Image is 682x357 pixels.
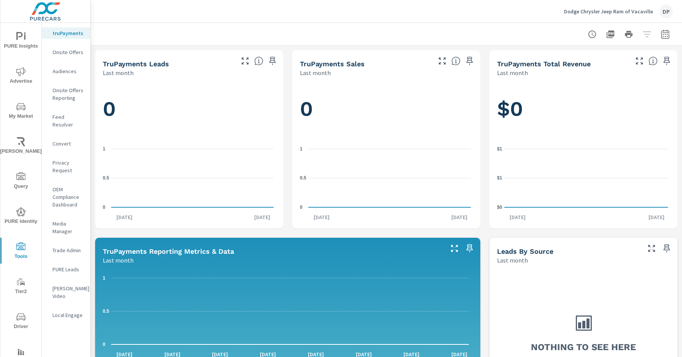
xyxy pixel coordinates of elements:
[451,56,461,66] span: Number of sales matched to a truPayments lead. [Source: This data is sourced from the dealer's DM...
[111,213,138,221] p: [DATE]
[300,96,473,122] h1: 0
[239,55,251,67] button: Make Fullscreen
[53,113,84,128] p: Feed Resolver
[103,247,234,255] h5: truPayments Reporting Metrics & Data
[661,242,673,255] span: Save this to your personalized report
[53,186,84,208] p: OEM Compliance Dashboard
[42,111,90,130] div: Feed Resolver
[42,66,90,77] div: Audiences
[661,55,673,67] span: Save this to your personalized report
[497,205,502,210] text: $0
[53,140,84,147] p: Convert
[103,175,109,181] text: 0.5
[103,309,109,314] text: 0.5
[497,60,591,68] h5: truPayments Total Revenue
[3,67,39,86] span: Advertise
[103,96,276,122] h1: 0
[464,55,476,67] span: Save this to your personalized report
[531,341,636,354] h3: Nothing to see here
[42,218,90,237] div: Media Manager
[3,137,39,156] span: [PERSON_NAME]
[103,275,105,281] text: 1
[658,27,673,42] button: Select Date Range
[3,312,39,331] span: Driver
[42,46,90,58] div: Onsite Offers
[53,220,84,235] p: Media Manager
[103,205,105,210] text: 0
[3,207,39,226] span: PURE Identity
[497,256,528,265] p: Last month
[448,242,461,255] button: Make Fullscreen
[103,60,169,68] h5: truPayments Leads
[645,242,658,255] button: Make Fullscreen
[300,60,365,68] h5: truPayments Sales
[497,96,670,122] h1: $0
[42,138,90,149] div: Convert
[53,247,84,254] p: Trade Admin
[497,247,553,255] h5: Leads By Source
[53,285,84,300] p: [PERSON_NAME] Video
[53,48,84,56] p: Onsite Offers
[42,309,90,321] div: Local Engage
[254,56,263,66] span: The number of truPayments leads.
[3,277,39,296] span: Tier2
[103,68,134,77] p: Last month
[308,213,335,221] p: [DATE]
[103,256,134,265] p: Last month
[53,86,84,102] p: Onsite Offers Reporting
[643,213,670,221] p: [DATE]
[3,172,39,191] span: Query
[633,55,645,67] button: Make Fullscreen
[103,146,105,152] text: 1
[53,67,84,75] p: Audiences
[42,27,90,39] div: truPayments
[649,56,658,66] span: Total revenue from sales matched to a truPayments lead. [Source: This data is sourced from the de...
[266,55,279,67] span: Save this to your personalized report
[53,29,84,37] p: truPayments
[621,27,636,42] button: Print Report
[103,342,105,347] text: 0
[300,68,331,77] p: Last month
[42,85,90,104] div: Onsite Offers Reporting
[300,205,303,210] text: 0
[42,245,90,256] div: Trade Admin
[53,311,84,319] p: Local Engage
[3,102,39,121] span: My Market
[497,175,502,181] text: $1
[564,8,653,15] p: Dodge Chrysler Jeep Ram of Vacaville
[249,213,276,221] p: [DATE]
[497,146,502,152] text: $1
[300,175,306,181] text: 0.5
[3,32,39,51] span: PURE Insights
[497,68,528,77] p: Last month
[464,242,476,255] span: Save this to your personalized report
[446,213,473,221] p: [DATE]
[603,27,618,42] button: "Export Report to PDF"
[504,213,531,221] p: [DATE]
[42,184,90,210] div: OEM Compliance Dashboard
[436,55,448,67] button: Make Fullscreen
[53,159,84,174] p: Privacy Request
[53,266,84,273] p: PURE Leads
[3,242,39,261] span: Tools
[42,283,90,302] div: [PERSON_NAME] Video
[659,5,673,18] div: DP
[42,157,90,176] div: Privacy Request
[42,264,90,275] div: PURE Leads
[300,146,303,152] text: 1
